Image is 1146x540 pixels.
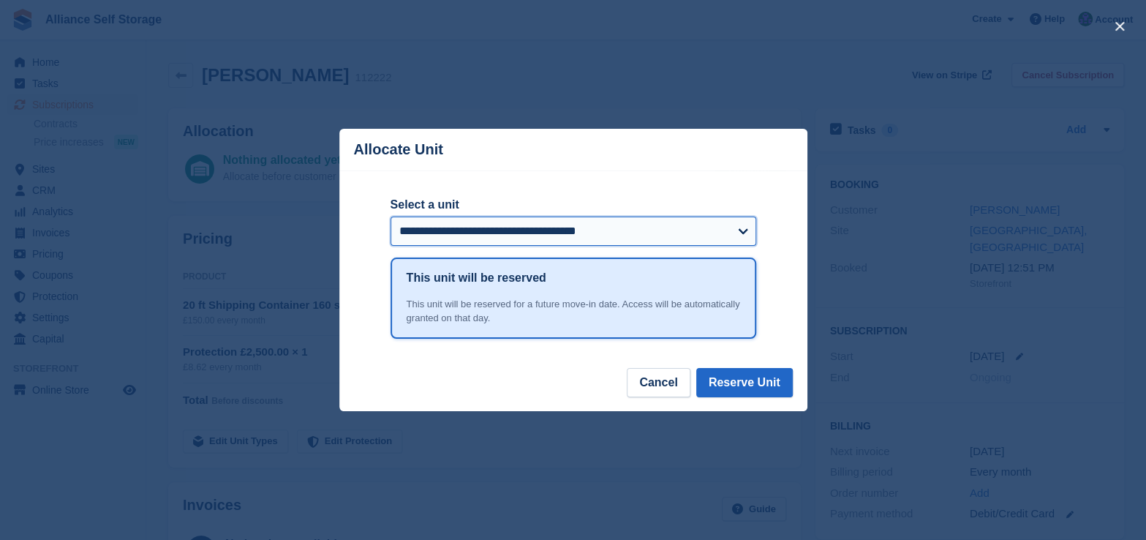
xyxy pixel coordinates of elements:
[1108,15,1131,38] button: close
[407,269,546,287] h1: This unit will be reserved
[627,368,690,397] button: Cancel
[354,141,443,158] p: Allocate Unit
[391,196,756,214] label: Select a unit
[696,368,793,397] button: Reserve Unit
[407,297,740,326] div: This unit will be reserved for a future move-in date. Access will be automatically granted on tha...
